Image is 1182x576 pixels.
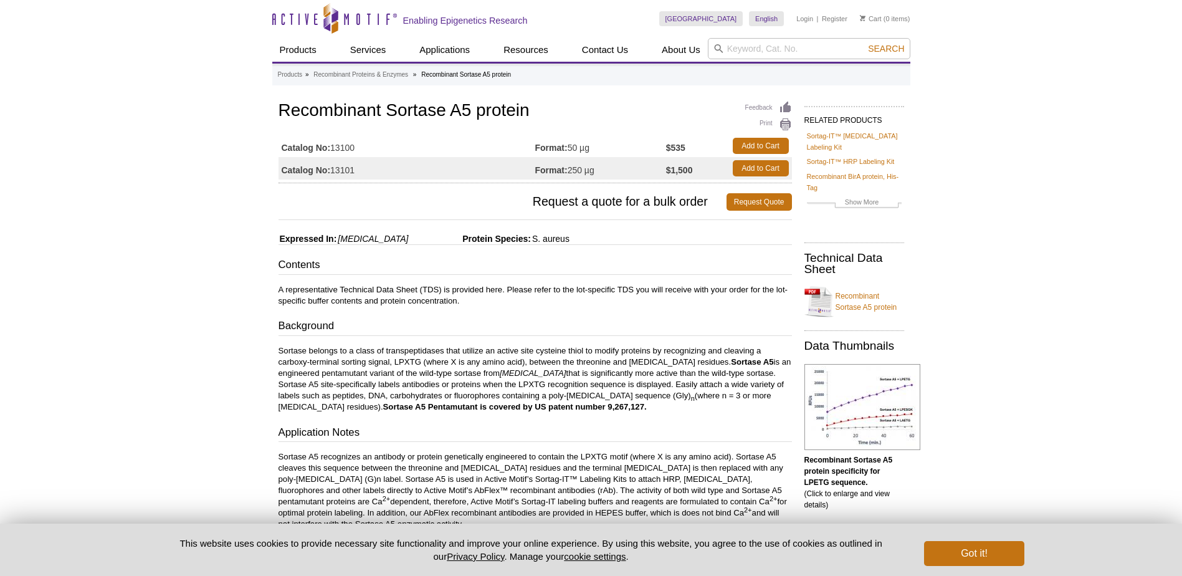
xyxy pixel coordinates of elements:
[804,456,893,487] b: Recombinant Sortase A5 protein specificity for LPETG sequence.
[279,157,535,180] td: 13101
[654,38,708,62] a: About Us
[659,11,743,26] a: [GEOGRAPHIC_DATA]
[313,69,408,80] a: Recombinant Proteins & Enzymes
[804,454,904,511] p: (Click to enlarge and view details)
[305,71,309,78] li: »
[279,425,792,443] h3: Application Notes
[745,118,792,132] a: Print
[807,130,902,153] a: Sortag-IT™ [MEDICAL_DATA] Labeling Kit
[744,506,752,514] sup: 2+
[733,138,789,154] a: Add to Cart
[807,196,902,211] a: Show More
[691,395,695,402] sub: n
[279,284,792,307] p: A representative Technical Data Sheet (TDS) is provided here. Please refer to the lot-specific TD...
[496,38,556,62] a: Resources
[411,234,531,244] span: Protein Species:
[807,171,902,193] a: Recombinant BirA protein, His-Tag
[383,402,647,411] strong: Sortase A5 Pentamutant is covered by US patent number 9,267,127.
[413,71,417,78] li: »
[666,142,685,153] strong: $535
[796,14,813,23] a: Login
[279,193,727,211] span: Request a quote for a bulk order
[403,15,528,26] h2: Enabling Epigenetics Research
[864,43,908,54] button: Search
[282,165,331,176] strong: Catalog No:
[383,495,391,502] sup: 2+
[817,11,819,26] li: |
[807,156,895,167] a: Sortag-IT™ HRP Labeling Kit
[272,38,324,62] a: Products
[924,541,1024,566] button: Got it!
[564,551,626,562] button: cookie settings
[535,157,666,180] td: 250 µg
[535,142,568,153] strong: Format:
[278,69,302,80] a: Products
[860,14,882,23] a: Cart
[421,71,511,78] li: Recombinant Sortase A5 protein
[804,340,904,352] h2: Data Thumbnails
[745,101,792,115] a: Feedback
[860,15,865,21] img: Your Cart
[279,345,792,413] p: Sortase belongs to a class of transpeptidases that utilize an active site cysteine thiol to modif...
[279,319,792,336] h3: Background
[535,135,666,157] td: 50 µg
[279,135,535,157] td: 13100
[727,193,792,211] a: Request Quote
[447,551,504,562] a: Privacy Policy
[708,38,910,59] input: Keyword, Cat. No.
[574,38,636,62] a: Contact Us
[731,357,773,367] strong: Sortase A5
[733,160,789,176] a: Add to Cart
[500,368,566,378] i: [MEDICAL_DATA]
[770,495,778,502] sup: 2+
[412,38,477,62] a: Applications
[804,283,904,320] a: Recombinant Sortase A5 protein
[860,11,910,26] li: (0 items)
[282,142,331,153] strong: Catalog No:
[804,106,904,128] h2: RELATED PRODUCTS
[822,14,847,23] a: Register
[338,234,408,244] i: [MEDICAL_DATA]
[279,451,792,530] p: Sortase A5 recognizes an antibody or protein genetically engineered to contain the LPXTG motif (w...
[158,537,904,563] p: This website uses cookies to provide necessary site functionality and improve your online experie...
[279,101,792,122] h1: Recombinant Sortase A5 protein
[279,257,792,275] h3: Contents
[868,44,904,54] span: Search
[279,234,337,244] span: Expressed In:
[535,165,568,176] strong: Format:
[804,252,904,275] h2: Technical Data Sheet
[531,234,570,244] span: S. aureus
[343,38,394,62] a: Services
[804,364,920,450] img: Recombinant Sortase A5 protein specificity for LPETG sequence.
[749,11,784,26] a: English
[666,165,693,176] strong: $1,500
